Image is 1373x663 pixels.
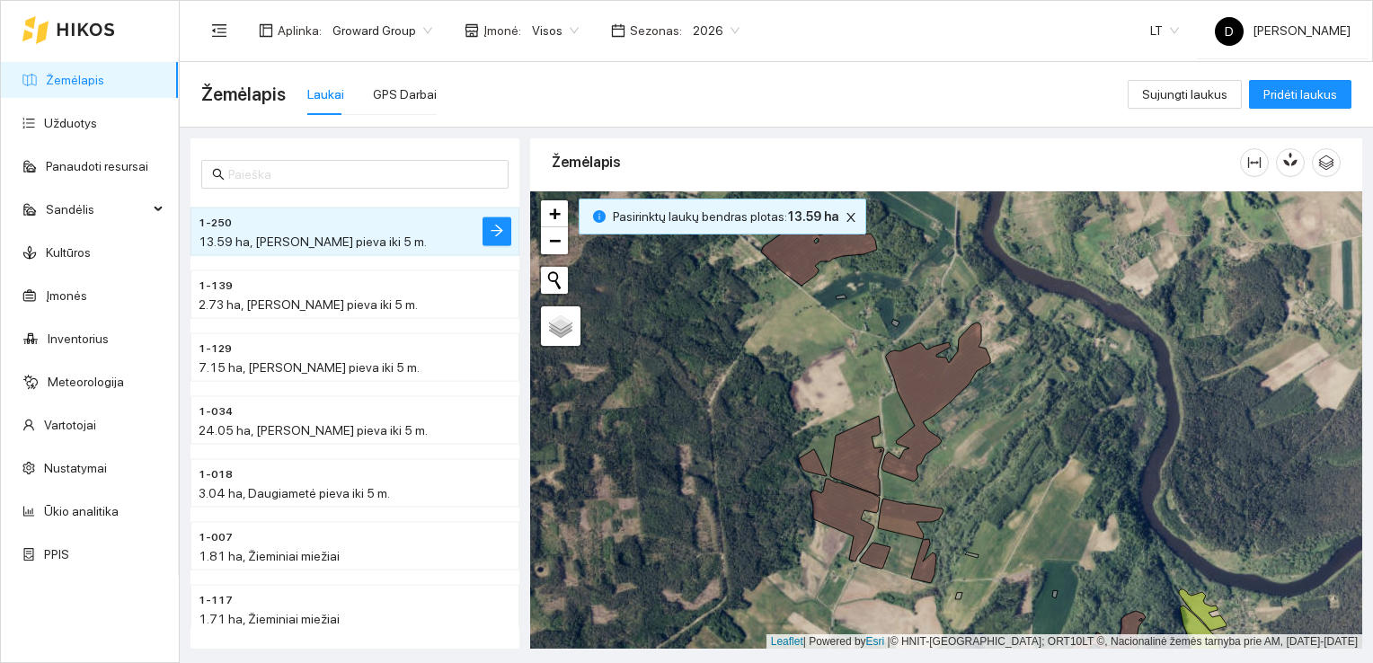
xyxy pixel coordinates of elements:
a: Zoom out [541,227,568,254]
span: Visos [532,17,579,44]
a: Žemėlapis [46,73,104,87]
span: 1-034 [199,403,233,420]
span: 24.05 ha, [PERSON_NAME] pieva iki 5 m. [199,423,428,438]
span: Sandėlis [46,191,148,227]
span: 1-018 [199,466,233,483]
a: Inventorius [48,331,109,346]
b: 13.59 ha [787,209,838,224]
span: arrow-right [490,224,504,241]
span: column-width [1241,155,1268,170]
span: shop [465,23,479,38]
span: search [212,168,225,181]
a: Vartotojai [44,418,96,432]
span: 7.15 ha, [PERSON_NAME] pieva iki 5 m. [199,360,420,375]
span: LT [1150,17,1179,44]
span: | [888,635,890,648]
a: Leaflet [771,635,803,648]
a: PPIS [44,547,69,561]
a: Ūkio analitika [44,504,119,518]
a: Užduotys [44,116,97,130]
a: Kultūros [46,245,91,260]
button: arrow-right [483,217,511,246]
span: + [549,202,561,225]
a: Meteorologija [48,375,124,389]
span: D [1225,17,1234,46]
span: 1-117 [199,592,233,609]
button: close [840,207,862,228]
span: 1.81 ha, Žieminiai miežiai [199,549,340,563]
button: Sujungti laukus [1128,80,1242,109]
span: 1-007 [199,529,233,546]
span: Sezonas : [630,21,682,40]
span: menu-fold [211,22,227,39]
span: layout [259,23,273,38]
a: Panaudoti resursai [46,159,148,173]
a: Layers [541,306,580,346]
span: 1.71 ha, Žieminiai miežiai [199,612,340,626]
span: 1-139 [199,278,233,295]
span: Groward Group [332,17,432,44]
div: | Powered by © HNIT-[GEOGRAPHIC_DATA]; ORT10LT ©, Nacionalinė žemės tarnyba prie AM, [DATE]-[DATE] [766,634,1362,650]
span: calendar [611,23,625,38]
button: Initiate a new search [541,267,568,294]
button: Pridėti laukus [1249,80,1351,109]
span: 2.73 ha, [PERSON_NAME] pieva iki 5 m. [199,297,418,312]
span: Aplinka : [278,21,322,40]
span: [PERSON_NAME] [1215,23,1351,38]
span: 3.04 ha, Daugiametė pieva iki 5 m. [199,486,390,500]
button: menu-fold [201,13,237,49]
span: Sujungti laukus [1142,84,1227,104]
span: 2026 [693,17,740,44]
span: Pasirinktų laukų bendras plotas : [613,207,838,226]
a: Zoom in [541,200,568,227]
span: 13.59 ha, [PERSON_NAME] pieva iki 5 m. [199,234,427,249]
div: Laukai [307,84,344,104]
a: Įmonės [46,288,87,303]
button: column-width [1240,148,1269,177]
div: GPS Darbai [373,84,437,104]
span: Įmonė : [483,21,521,40]
a: Nustatymai [44,461,107,475]
a: Esri [866,635,885,648]
span: info-circle [593,210,606,223]
span: Pridėti laukus [1263,84,1337,104]
span: − [549,229,561,252]
input: Paieška [228,164,498,184]
a: Sujungti laukus [1128,87,1242,102]
div: Žemėlapis [552,137,1240,188]
a: Pridėti laukus [1249,87,1351,102]
span: 1-129 [199,340,232,358]
span: close [841,211,861,224]
span: 1-250 [199,215,232,232]
span: Žemėlapis [201,80,286,109]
